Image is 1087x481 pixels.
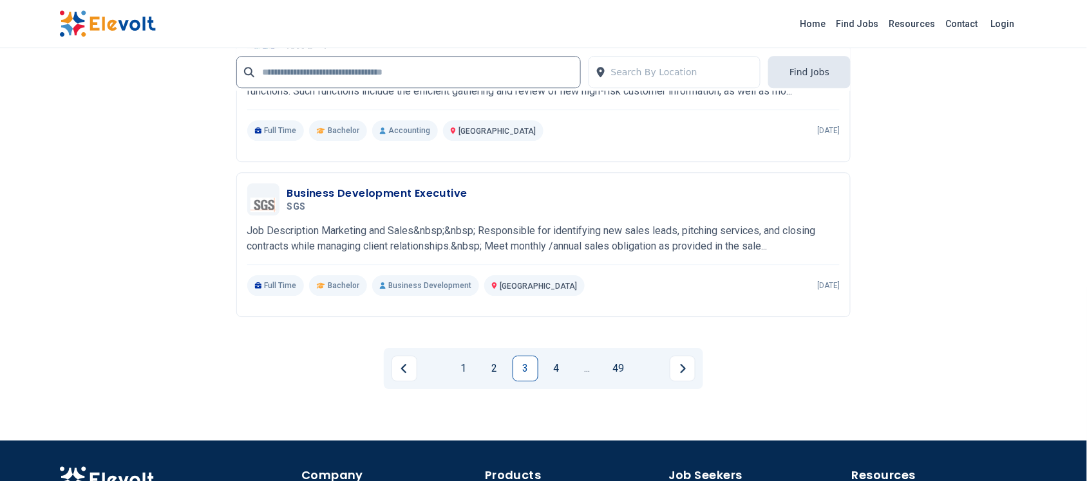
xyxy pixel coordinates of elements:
[574,356,600,381] a: Jump forward
[941,14,983,34] a: Contact
[458,127,536,136] span: [GEOGRAPHIC_DATA]
[59,10,156,37] img: Elevolt
[247,120,305,141] p: Full Time
[451,356,477,381] a: Page 1
[392,356,417,381] a: Previous page
[328,280,359,291] span: Bachelor
[500,282,577,291] span: [GEOGRAPHIC_DATA]
[884,14,941,34] a: Resources
[1023,419,1087,481] iframe: Chat Widget
[247,223,840,254] p: Job Description Marketing and Sales&nbsp;&nbsp; Responsible for identifying new sales leads, pitc...
[287,201,306,213] span: SGS
[513,356,538,381] a: Page 3 is your current page
[768,56,851,88] button: Find Jobs
[983,11,1023,37] a: Login
[287,186,468,201] h3: Business Development Executive
[670,356,695,381] a: Next page
[543,356,569,381] a: Page 4
[817,125,840,136] p: [DATE]
[372,120,438,141] p: Accounting
[372,275,479,296] p: Business Development
[795,14,831,34] a: Home
[247,183,840,296] a: SGSBusiness Development ExecutiveSGSJob Description Marketing and Sales&nbsp;&nbsp; Responsible f...
[605,356,631,381] a: Page 49
[247,275,305,296] p: Full Time
[831,14,884,34] a: Find Jobs
[250,186,276,212] img: SGS
[482,356,507,381] a: Page 2
[392,356,695,381] ul: Pagination
[328,125,359,136] span: Bachelor
[817,280,840,291] p: [DATE]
